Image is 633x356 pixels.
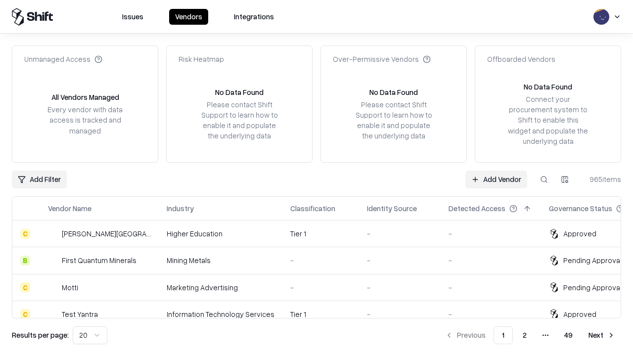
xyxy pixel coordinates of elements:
[494,326,513,344] button: 1
[62,255,136,266] div: First Quantum Minerals
[62,282,78,293] div: Motti
[167,203,194,214] div: Industry
[48,256,58,266] img: First Quantum Minerals
[583,326,621,344] button: Next
[353,99,435,141] div: Please contact Shift Support to learn how to enable it and populate the underlying data
[290,203,335,214] div: Classification
[167,228,274,239] div: Higher Education
[12,171,67,188] button: Add Filter
[48,309,58,319] img: Test Yantra
[228,9,280,25] button: Integrations
[198,99,280,141] div: Please contact Shift Support to learn how to enable it and populate the underlying data
[51,92,119,102] div: All Vendors Managed
[582,174,621,184] div: 965 items
[62,309,98,319] div: Test Yantra
[167,255,274,266] div: Mining Metals
[48,282,58,292] img: Motti
[367,203,417,214] div: Identity Source
[290,282,351,293] div: -
[333,54,431,64] div: Over-Permissive Vendors
[515,326,535,344] button: 2
[20,282,30,292] div: C
[487,54,555,64] div: Offboarded Vendors
[367,255,433,266] div: -
[290,309,351,319] div: Tier 1
[167,282,274,293] div: Marketing Advertising
[367,309,433,319] div: -
[290,228,351,239] div: Tier 1
[449,282,533,293] div: -
[20,256,30,266] div: B
[367,228,433,239] div: -
[215,87,264,97] div: No Data Found
[62,228,151,239] div: [PERSON_NAME][GEOGRAPHIC_DATA]
[465,171,527,188] a: Add Vendor
[524,82,572,92] div: No Data Found
[449,309,533,319] div: -
[439,326,621,344] nav: pagination
[20,309,30,319] div: C
[449,203,505,214] div: Detected Access
[48,203,91,214] div: Vendor Name
[549,203,612,214] div: Governance Status
[24,54,102,64] div: Unmanaged Access
[563,282,622,293] div: Pending Approval
[116,9,149,25] button: Issues
[290,255,351,266] div: -
[44,104,126,135] div: Every vendor with data access is tracked and managed
[563,255,622,266] div: Pending Approval
[48,229,58,239] img: Reichman University
[563,228,596,239] div: Approved
[563,309,596,319] div: Approved
[167,309,274,319] div: Information Technology Services
[449,255,533,266] div: -
[556,326,581,344] button: 49
[179,54,224,64] div: Risk Heatmap
[169,9,208,25] button: Vendors
[367,282,433,293] div: -
[449,228,533,239] div: -
[507,94,589,146] div: Connect your procurement system to Shift to enable this widget and populate the underlying data
[369,87,418,97] div: No Data Found
[20,229,30,239] div: C
[12,330,69,340] p: Results per page:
